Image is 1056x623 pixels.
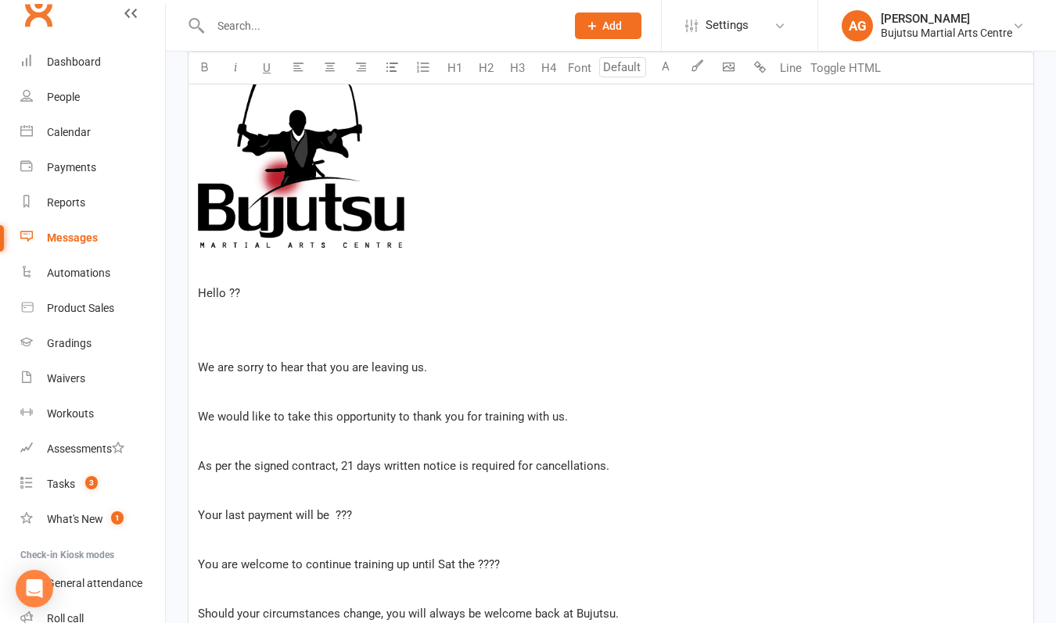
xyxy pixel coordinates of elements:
a: Product Sales [20,291,165,326]
div: [PERSON_NAME] [881,12,1012,26]
div: Payments [47,161,96,174]
div: What's New [47,513,103,525]
a: Payments [20,150,165,185]
span: Settings [706,8,749,43]
a: Assessments [20,431,165,467]
a: Calendar [20,115,165,150]
a: What's New1 [20,502,165,537]
div: Dashboard [47,55,101,68]
span: 1 [111,511,124,525]
a: Dashboard [20,45,165,80]
span: U [263,61,271,75]
a: Automations [20,256,165,291]
div: Assessments [47,442,124,455]
div: Automations [47,267,110,279]
div: Reports [47,196,85,209]
a: Messages [20,220,165,256]
input: Default [599,57,646,77]
span: We would like to take this opportunity to thank you for training with us. [198,410,568,424]
div: Gradings [47,337,92,349]
button: U [251,52,282,84]
button: A [650,52,681,84]
button: H2 [470,52,501,84]
div: Bujutsu Martial Arts Centre [881,26,1012,40]
div: Tasks [47,478,75,490]
a: Gradings [20,326,165,361]
span: You are welcome to continue training up until Sat the ???? [198,557,500,571]
div: Calendar [47,126,91,138]
span: Hello ?? [198,286,240,300]
span: Your last payment will be ??? [198,508,352,522]
span: As per the signed contract, 21 days written notice is required for cancellations. [198,459,609,473]
img: 2035d717-7c62-463b-a115-6a901fd5f771.jpg [198,66,404,248]
div: AG [842,10,873,41]
a: People [20,80,165,115]
button: Font [564,52,595,84]
div: People [47,91,80,103]
button: Toggle HTML [806,52,885,84]
span: 3 [85,476,98,489]
div: Workouts [47,407,94,420]
button: H1 [439,52,470,84]
button: H4 [533,52,564,84]
button: Line [775,52,806,84]
div: Waivers [47,372,85,385]
button: H3 [501,52,533,84]
a: Workouts [20,396,165,431]
span: Should your circumstances change, you will always be welcome back at Bujutsu. [198,607,619,621]
a: Waivers [20,361,165,396]
button: Add [575,13,641,39]
input: Search... [206,15,555,37]
span: We are sorry to hear that you are leaving us. [198,360,427,374]
div: Open Intercom Messenger [16,570,53,607]
a: Reports [20,185,165,220]
div: Messages [47,231,98,244]
a: General attendance kiosk mode [20,566,165,601]
a: Tasks 3 [20,467,165,502]
span: Add [602,20,622,32]
div: General attendance [47,577,142,589]
div: Product Sales [47,302,114,314]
